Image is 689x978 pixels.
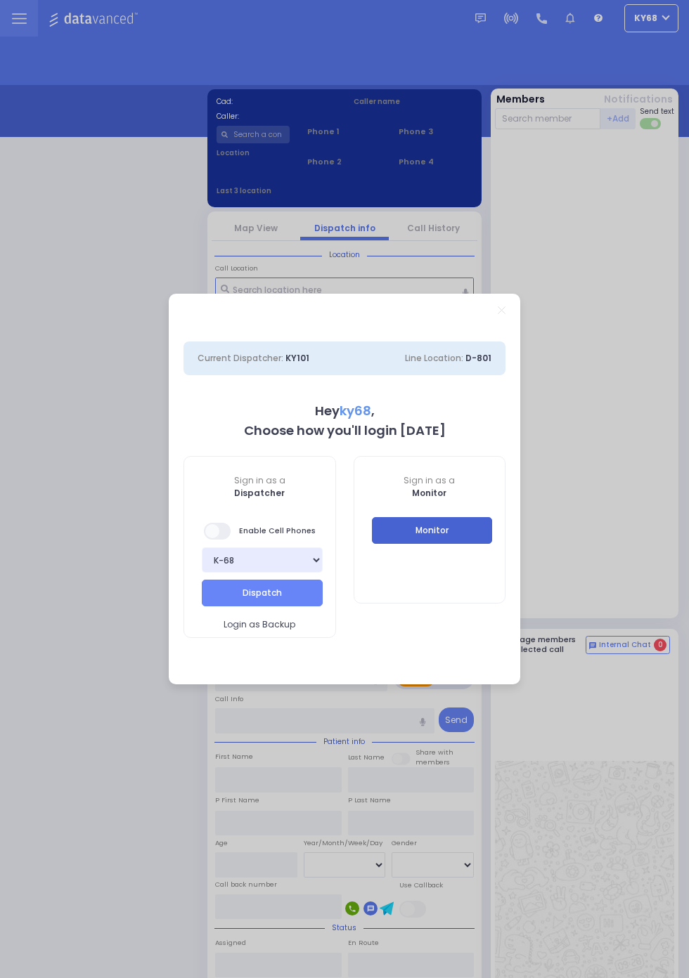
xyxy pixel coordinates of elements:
span: Sign in as a [184,474,335,487]
span: Enable Cell Phones [204,521,316,541]
a: Close [498,306,506,314]
span: ky68 [340,402,371,419]
span: Line Location: [405,352,463,364]
span: D-801 [465,352,491,364]
b: Choose how you'll login [DATE] [244,422,446,439]
span: KY101 [285,352,309,364]
span: Sign in as a [354,474,506,487]
span: Current Dispatcher: [198,352,283,364]
button: Monitor [372,517,493,544]
b: Hey , [315,402,375,419]
b: Dispatcher [234,487,285,499]
b: Monitor [412,487,446,499]
button: Dispatch [202,580,323,606]
span: Login as Backup [224,618,295,631]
